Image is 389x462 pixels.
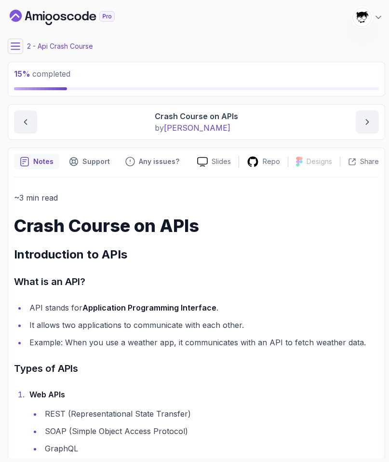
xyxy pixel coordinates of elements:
p: Support [82,157,110,166]
p: Designs [307,157,332,166]
p: Crash Course on APIs [155,110,238,122]
p: Share [360,157,379,166]
h3: Types of APIs [14,361,379,376]
p: Notes [33,157,54,166]
button: Feedback button [120,154,185,169]
img: user profile image [353,8,371,27]
span: [PERSON_NAME] [164,123,230,133]
li: It allows two applications to communicate with each other. [27,318,379,332]
a: Dashboard [10,10,137,25]
strong: Application Programming Interface [82,303,216,313]
p: 2 - Api Crash Course [27,41,93,51]
li: GraphQL [42,442,379,455]
a: Slides [189,157,239,167]
h2: Introduction to APIs [14,247,379,262]
p: Any issues? [139,157,179,166]
h1: Crash Course on APIs [14,216,379,235]
p: Repo [263,157,280,166]
strong: Web APIs [29,390,65,399]
span: 15 % [14,69,30,79]
p: ~3 min read [14,191,379,204]
p: Slides [212,157,231,166]
button: Share [340,157,379,166]
span: completed [14,69,70,79]
button: notes button [14,154,59,169]
button: previous content [14,110,37,134]
button: user profile image [352,8,383,27]
button: next content [356,110,379,134]
a: Repo [239,156,288,168]
button: Support button [63,154,116,169]
p: by [155,122,238,134]
h3: What is an API? [14,274,379,289]
li: REST (Representational State Transfer) [42,407,379,421]
li: API stands for . [27,301,379,314]
li: SOAP (Simple Object Access Protocol) [42,424,379,438]
li: Example: When you use a weather app, it communicates with an API to fetch weather data. [27,336,379,349]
